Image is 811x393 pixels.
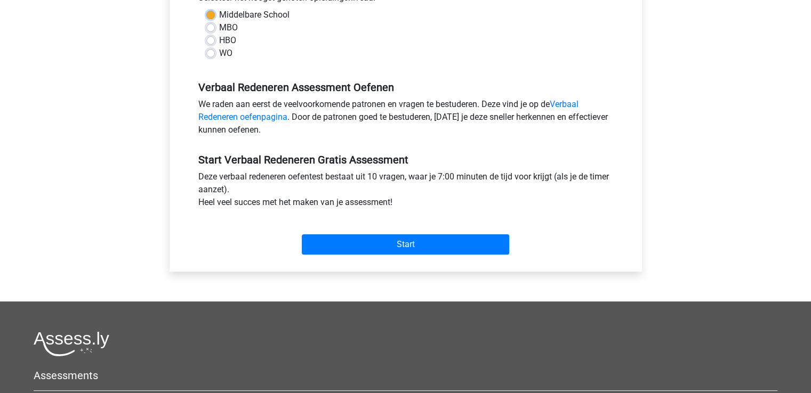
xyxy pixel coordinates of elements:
[302,234,509,255] input: Start
[219,9,290,21] label: Middelbare School
[34,331,109,356] img: Assessly logo
[198,81,613,94] h5: Verbaal Redeneren Assessment Oefenen
[198,153,613,166] h5: Start Verbaal Redeneren Gratis Assessment
[190,170,621,213] div: Deze verbaal redeneren oefentest bestaat uit 10 vragen, waar je 7:00 minuten de tijd voor krijgt ...
[219,21,238,34] label: MBO
[34,369,777,382] h5: Assessments
[190,98,621,141] div: We raden aan eerst de veelvoorkomende patronen en vragen te bestuderen. Deze vind je op de . Door...
[219,47,232,60] label: WO
[219,34,236,47] label: HBO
